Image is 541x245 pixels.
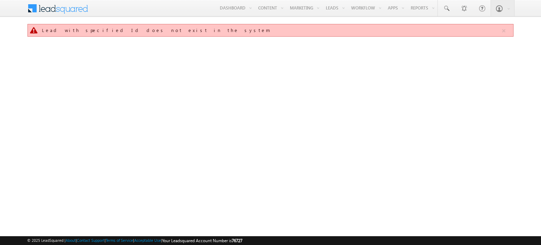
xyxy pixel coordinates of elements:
[42,27,501,33] div: Lead with specified Id does not exist in the system
[27,237,242,244] span: © 2025 LeadSquared | | | | |
[77,238,105,243] a: Contact Support
[106,238,133,243] a: Terms of Service
[134,238,161,243] a: Acceptable Use
[232,238,242,243] span: 76727
[66,238,76,243] a: About
[162,238,242,243] span: Your Leadsquared Account Number is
